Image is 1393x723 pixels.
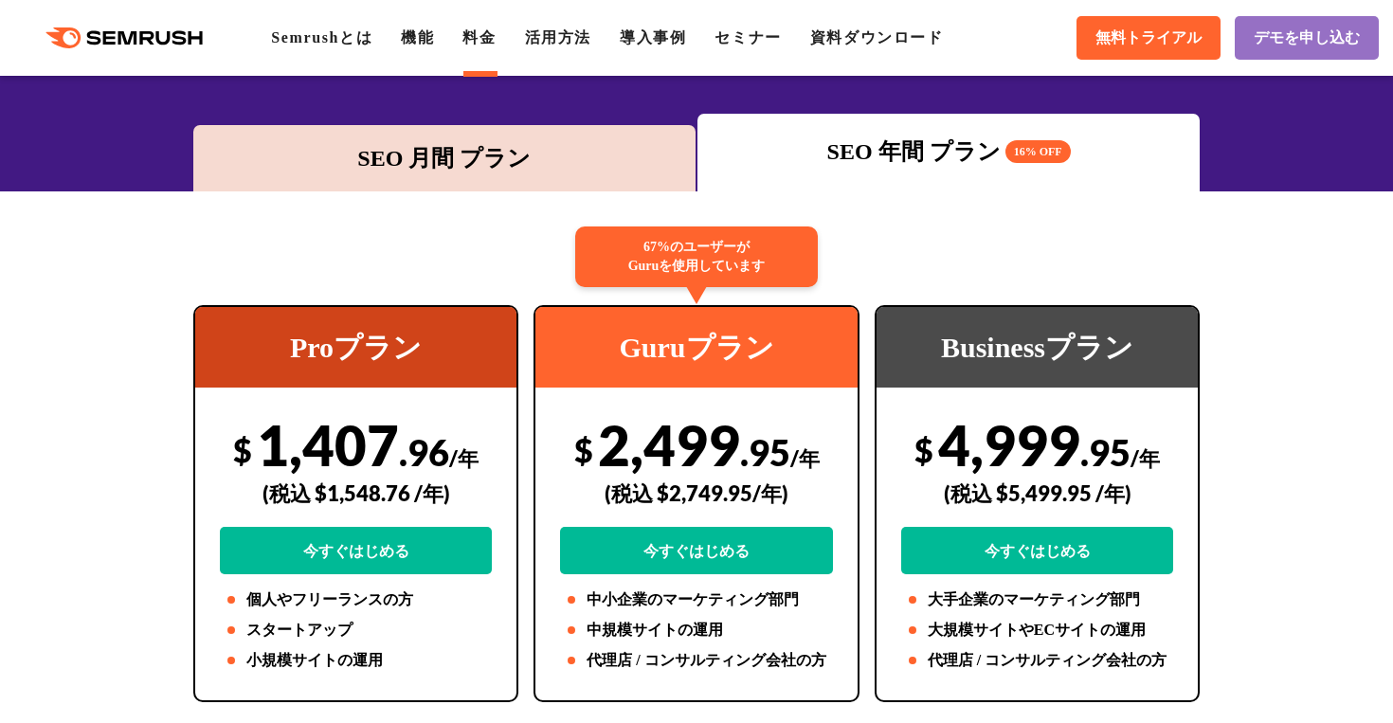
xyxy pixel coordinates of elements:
[1005,140,1071,163] span: 16% OFF
[1254,28,1360,48] span: デモを申し込む
[560,411,833,574] div: 2,499
[574,430,593,469] span: $
[401,29,434,45] a: 機能
[877,307,1199,388] div: Businessプラン
[1095,28,1202,48] span: 無料トライアル
[1235,16,1379,60] a: デモを申し込む
[203,141,686,175] div: SEO 月間 プラン
[220,619,493,642] li: スタートアップ
[195,307,517,388] div: Proプラン
[1131,445,1160,471] span: /年
[220,460,493,527] div: (税込 $1,548.76 /年)
[740,430,790,474] span: .95
[901,588,1174,611] li: 大手企業のマーケティング部門
[901,619,1174,642] li: 大規模サイトやECサイトの運用
[233,430,252,469] span: $
[560,649,833,672] li: 代理店 / コンサルティング会社の方
[220,649,493,672] li: 小規模サイトの運用
[901,411,1174,574] div: 4,999
[399,430,449,474] span: .96
[914,430,933,469] span: $
[560,619,833,642] li: 中規模サイトの運用
[220,588,493,611] li: 個人やフリーランスの方
[560,460,833,527] div: (税込 $2,749.95/年)
[901,649,1174,672] li: 代理店 / コンサルティング会社の方
[1080,430,1131,474] span: .95
[220,411,493,574] div: 1,407
[560,588,833,611] li: 中小企業のマーケティング部門
[220,527,493,574] a: 今すぐはじめる
[1076,16,1221,60] a: 無料トライアル
[575,226,818,287] div: 67%のユーザーが Guruを使用しています
[790,445,820,471] span: /年
[449,445,479,471] span: /年
[901,527,1174,574] a: 今すぐはじめる
[707,135,1190,169] div: SEO 年間 プラン
[715,29,781,45] a: セミナー
[525,29,591,45] a: 活用方法
[462,29,496,45] a: 料金
[535,307,858,388] div: Guruプラン
[901,460,1174,527] div: (税込 $5,499.95 /年)
[560,527,833,574] a: 今すぐはじめる
[810,29,944,45] a: 資料ダウンロード
[271,29,372,45] a: Semrushとは
[620,29,686,45] a: 導入事例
